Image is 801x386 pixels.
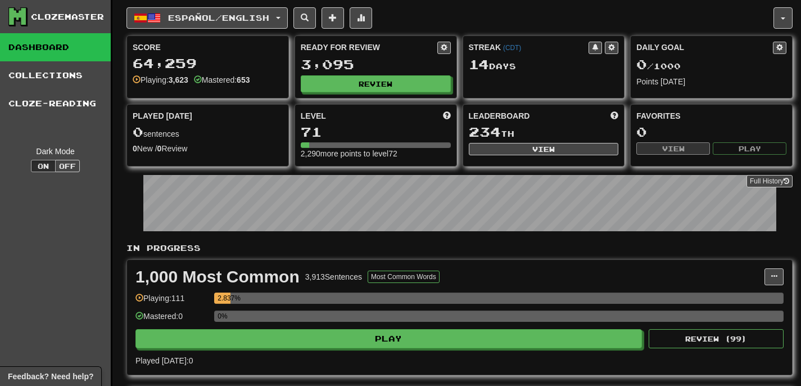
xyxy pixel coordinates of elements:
span: This week in points, UTC [610,110,618,122]
div: 3,095 [301,57,451,71]
div: Favorites [636,110,786,122]
button: Review [301,75,451,92]
span: Played [DATE] [133,110,192,122]
strong: 653 [237,75,250,84]
span: 0 [636,56,647,72]
span: Level [301,110,326,122]
button: Play [135,329,642,348]
div: Mastered: 0 [135,311,209,329]
strong: 0 [133,144,137,153]
a: (CDT) [503,44,521,52]
strong: 3,623 [169,75,188,84]
div: Day s [469,57,619,72]
div: Streak [469,42,589,53]
div: Ready for Review [301,42,437,53]
div: 64,259 [133,56,283,70]
div: Dark Mode [8,146,102,157]
span: / 1000 [636,61,681,71]
div: New / Review [133,143,283,154]
span: Español / English [168,13,269,23]
button: Play [713,142,786,155]
div: 71 [301,125,451,139]
p: In Progress [126,243,793,254]
div: th [469,125,619,140]
span: 0 [133,124,143,140]
button: Most Common Words [368,271,440,283]
span: Played [DATE]: 0 [135,356,193,365]
strong: 0 [157,144,162,153]
div: 0 [636,125,786,139]
span: 14 [469,56,489,72]
div: Mastered: [194,74,250,86]
button: Search sentences [293,7,316,29]
div: 1,000 Most Common [135,268,300,285]
div: 3,913 Sentences [305,271,362,282]
span: Leaderboard [469,110,530,122]
button: Español/English [126,7,288,29]
button: View [636,142,710,155]
div: sentences [133,125,283,140]
span: Score more points to level up [443,110,451,122]
div: 2.837% [218,293,230,304]
button: Off [55,160,80,172]
button: Add sentence to collection [322,7,344,29]
button: On [31,160,56,172]
span: Open feedback widget [8,371,93,382]
div: Playing: [133,74,188,86]
button: View [469,143,619,155]
button: More stats [350,7,372,29]
div: Score [133,42,283,53]
div: Points [DATE] [636,76,786,87]
div: Daily Goal [636,42,773,54]
div: 2,290 more points to level 72 [301,148,451,159]
div: Playing: 111 [135,293,209,311]
button: Review (99) [649,329,784,348]
div: Clozemaster [31,11,104,23]
span: 234 [469,124,501,140]
a: Full History [746,175,793,187]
